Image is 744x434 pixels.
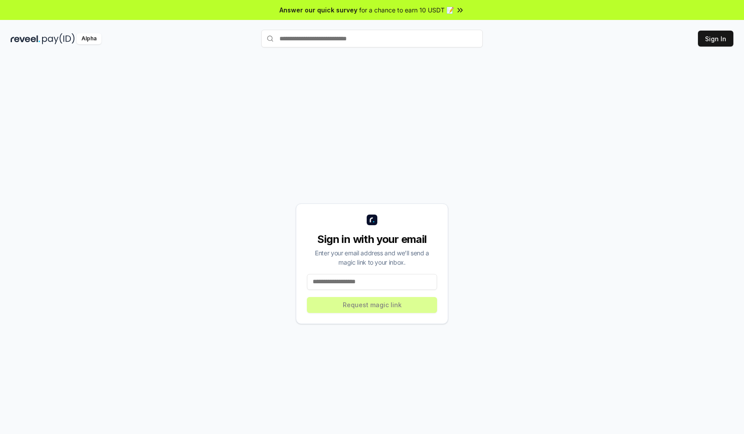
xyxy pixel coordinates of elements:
[367,215,377,225] img: logo_small
[359,5,454,15] span: for a chance to earn 10 USDT 📝
[77,33,101,44] div: Alpha
[307,248,437,267] div: Enter your email address and we’ll send a magic link to your inbox.
[307,232,437,246] div: Sign in with your email
[279,5,357,15] span: Answer our quick survey
[698,31,733,47] button: Sign In
[42,33,75,44] img: pay_id
[11,33,40,44] img: reveel_dark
